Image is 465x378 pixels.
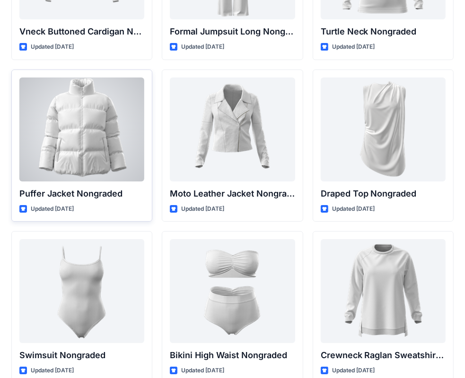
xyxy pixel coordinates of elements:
[170,187,295,200] p: Moto Leather Jacket Nongraded
[321,187,446,200] p: Draped Top Nongraded
[31,42,74,52] p: Updated [DATE]
[321,239,446,343] a: Crewneck Raglan Sweatshirt w Slits Nongraded
[321,349,446,362] p: Crewneck Raglan Sweatshirt w Slits Nongraded
[19,25,144,38] p: Vneck Buttoned Cardigan Nongraded
[321,77,446,181] a: Draped Top Nongraded
[19,77,144,181] a: Puffer Jacket Nongraded
[31,204,74,214] p: Updated [DATE]
[181,42,224,52] p: Updated [DATE]
[170,77,295,181] a: Moto Leather Jacket Nongraded
[170,25,295,38] p: Formal Jumpsuit Long Nongraded
[332,204,375,214] p: Updated [DATE]
[332,42,375,52] p: Updated [DATE]
[181,204,224,214] p: Updated [DATE]
[19,349,144,362] p: Swimsuit Nongraded
[181,366,224,376] p: Updated [DATE]
[332,366,375,376] p: Updated [DATE]
[170,349,295,362] p: Bikini High Waist Nongraded
[19,239,144,343] a: Swimsuit Nongraded
[31,366,74,376] p: Updated [DATE]
[321,25,446,38] p: Turtle Neck Nongraded
[19,187,144,200] p: Puffer Jacket Nongraded
[170,239,295,343] a: Bikini High Waist Nongraded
